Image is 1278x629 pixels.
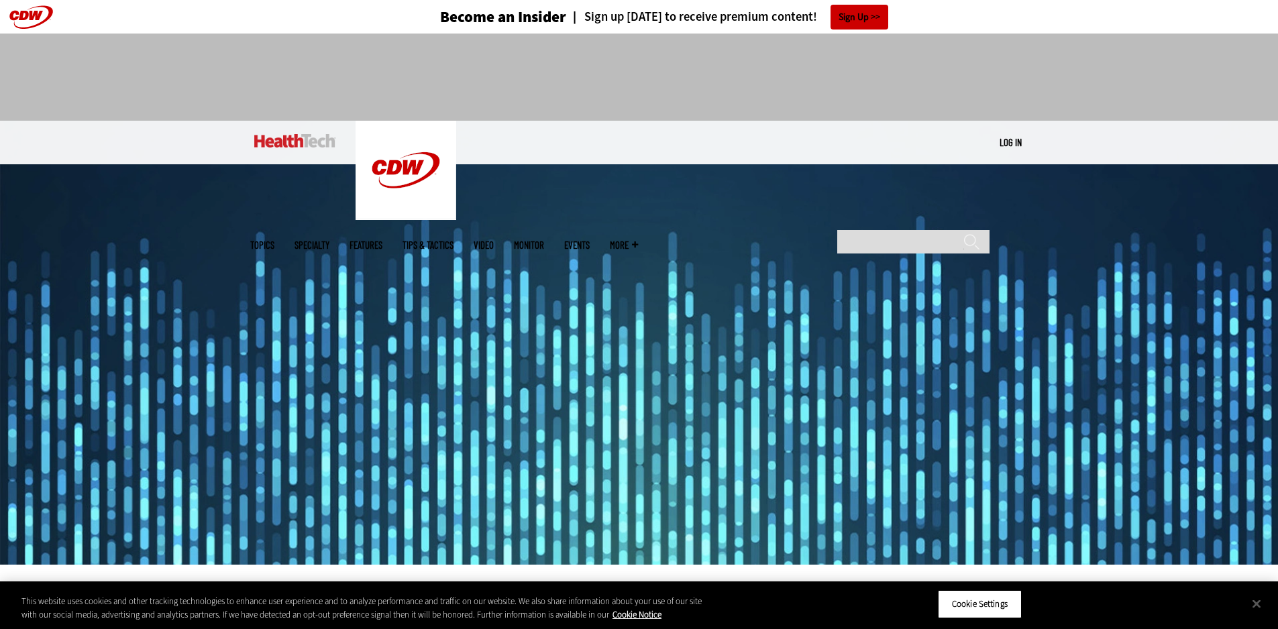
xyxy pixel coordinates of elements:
a: Log in [1000,136,1022,148]
a: Video [474,240,494,250]
a: MonITor [514,240,544,250]
button: Cookie Settings [938,590,1022,618]
div: User menu [1000,135,1022,150]
a: Features [350,240,382,250]
img: Home [356,121,456,220]
a: Tips & Tactics [403,240,454,250]
a: Events [564,240,590,250]
img: Home [254,134,335,148]
h3: Become an Insider [440,9,566,25]
span: Topics [250,240,274,250]
span: More [610,240,638,250]
a: CDW [356,209,456,223]
span: Specialty [295,240,329,250]
a: Become an Insider [390,9,566,25]
button: Close [1242,589,1271,618]
a: Sign Up [831,5,888,30]
a: Sign up [DATE] to receive premium content! [566,11,817,23]
iframe: advertisement [395,47,884,107]
div: This website uses cookies and other tracking technologies to enhance user experience and to analy... [21,595,703,621]
a: More information about your privacy [613,609,661,620]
